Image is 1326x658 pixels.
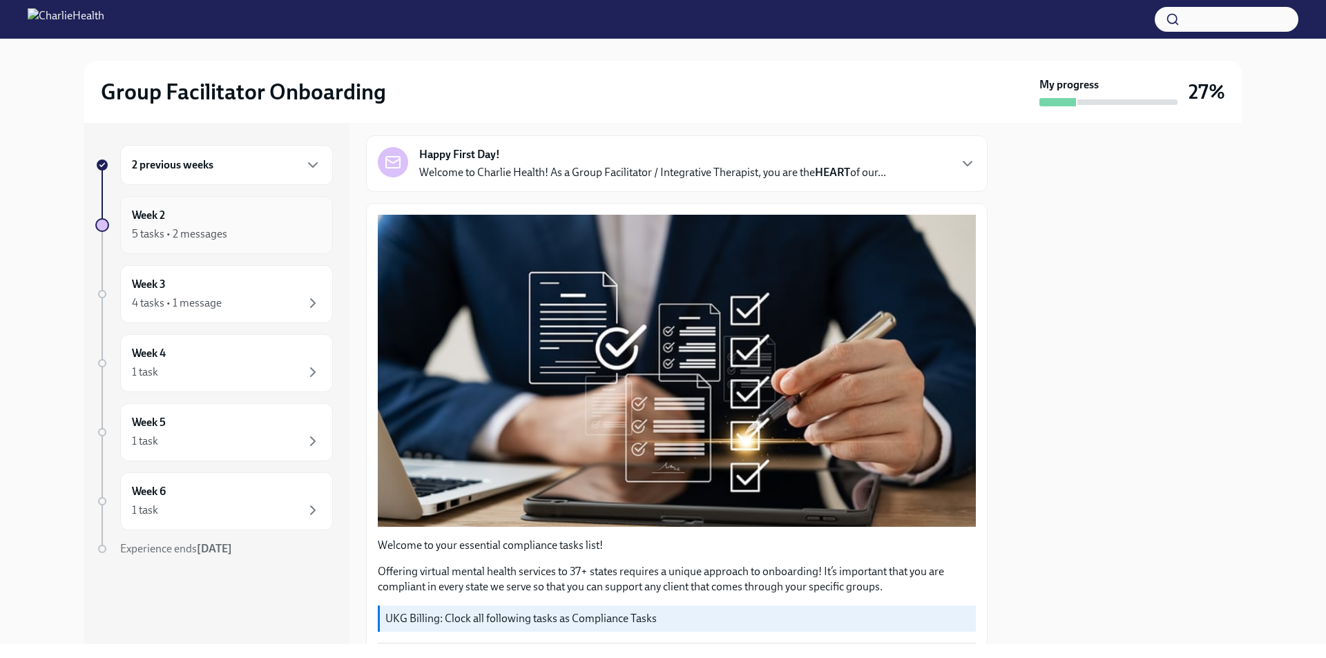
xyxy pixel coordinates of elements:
[120,542,232,555] span: Experience ends
[815,166,850,179] strong: HEART
[132,296,222,311] div: 4 tasks • 1 message
[197,542,232,555] strong: [DATE]
[95,265,333,323] a: Week 34 tasks • 1 message
[385,611,970,626] p: UKG Billing: Clock all following tasks as Compliance Tasks
[132,484,166,499] h6: Week 6
[132,415,166,430] h6: Week 5
[378,538,976,553] p: Welcome to your essential compliance tasks list!
[132,208,165,223] h6: Week 2
[132,434,158,449] div: 1 task
[132,503,158,518] div: 1 task
[95,472,333,530] a: Week 61 task
[1189,79,1225,104] h3: 27%
[419,165,886,180] p: Welcome to Charlie Health! As a Group Facilitator / Integrative Therapist, you are the of our...
[419,147,500,162] strong: Happy First Day!
[95,403,333,461] a: Week 51 task
[132,365,158,380] div: 1 task
[101,78,386,106] h2: Group Facilitator Onboarding
[120,145,333,185] div: 2 previous weeks
[1039,77,1099,93] strong: My progress
[132,157,213,173] h6: 2 previous weeks
[378,564,976,594] p: Offering virtual mental health services to 37+ states requires a unique approach to onboarding! I...
[95,334,333,392] a: Week 41 task
[378,215,976,527] button: Zoom image
[132,226,227,242] div: 5 tasks • 2 messages
[95,196,333,254] a: Week 25 tasks • 2 messages
[28,8,104,30] img: CharlieHealth
[132,346,166,361] h6: Week 4
[132,277,166,292] h6: Week 3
